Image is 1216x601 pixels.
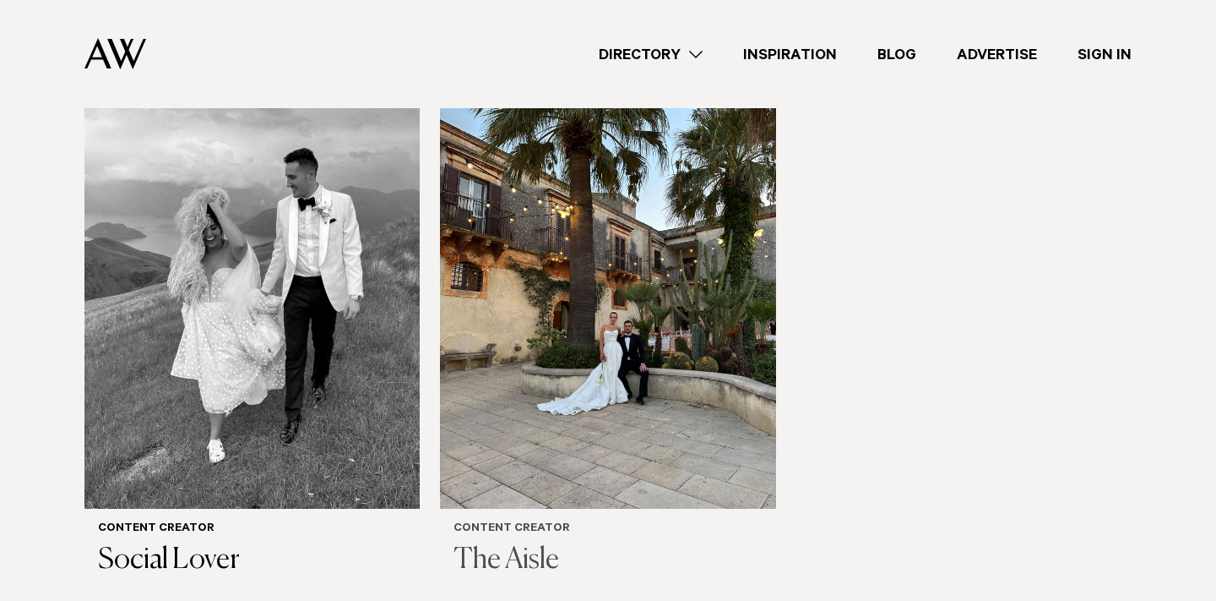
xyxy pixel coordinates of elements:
[578,43,723,66] a: Directory
[936,43,1057,66] a: Advertise
[98,544,406,578] h3: Social Lover
[84,38,146,69] img: Auckland Weddings Logo
[453,522,762,537] h6: Content Creator
[453,544,762,578] h3: The Aisle
[84,58,420,509] img: Auckland Weddings Content Creator | Social Lover
[857,43,936,66] a: Blog
[84,58,420,592] a: Auckland Weddings Content Creator | Social Lover Content Creator Social Lover
[440,58,775,509] img: Auckland Weddings Content Creator | The Aisle
[440,58,775,592] a: Auckland Weddings Content Creator | The Aisle Content Creator The Aisle
[98,522,406,537] h6: Content Creator
[1057,43,1152,66] a: Sign In
[723,43,857,66] a: Inspiration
